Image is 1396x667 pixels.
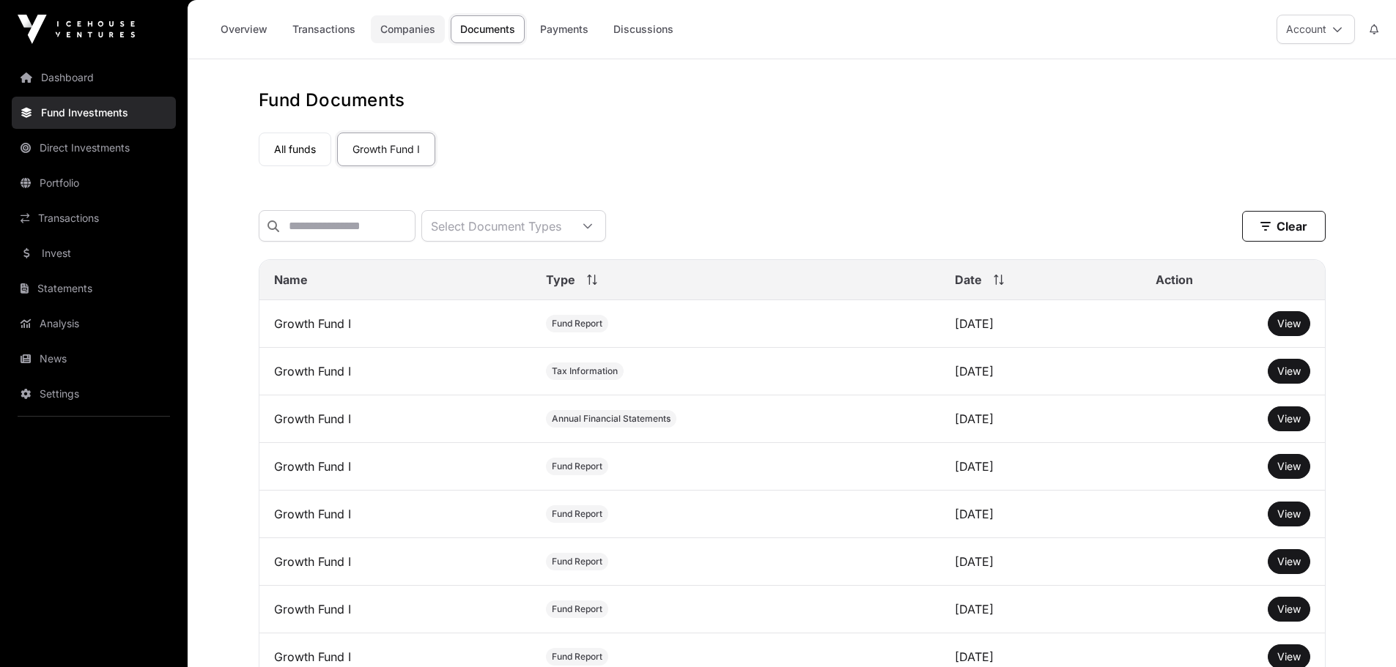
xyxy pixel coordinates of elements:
[1277,554,1301,569] a: View
[1277,412,1301,425] span: View
[1323,597,1396,667] iframe: Chat Widget
[1268,597,1310,622] button: View
[12,97,176,129] a: Fund Investments
[1277,316,1301,331] a: View
[12,272,176,305] a: Statements
[1268,549,1310,574] button: View
[1268,359,1310,384] button: View
[1277,317,1301,329] span: View
[1277,460,1301,472] span: View
[940,443,1141,491] td: [DATE]
[552,365,618,377] span: Tax Information
[552,413,671,425] span: Annual Financial Statements
[1277,459,1301,474] a: View
[1277,650,1301,663] span: View
[552,651,602,663] span: Fund Report
[451,15,525,43] a: Documents
[1277,602,1301,616] a: View
[259,348,531,395] td: Growth Fund I
[1268,311,1310,336] button: View
[12,202,176,234] a: Transactions
[12,378,176,410] a: Settings
[259,443,531,491] td: Growth Fund I
[552,318,602,329] span: Fund Report
[259,586,531,633] td: Growth Fund I
[259,300,531,348] td: Growth Fund I
[12,62,176,94] a: Dashboard
[531,15,598,43] a: Payments
[1277,603,1301,615] span: View
[552,508,602,520] span: Fund Report
[1156,271,1193,288] span: Action
[1268,406,1310,431] button: View
[940,300,1141,348] td: [DATE]
[552,461,602,472] span: Fund Report
[259,89,1326,112] h1: Fund Documents
[18,15,135,44] img: Icehouse Ventures Logo
[546,271,575,288] span: Type
[422,211,570,241] div: Select Document Types
[1277,15,1355,44] button: Account
[940,538,1141,586] td: [DATE]
[12,167,176,199] a: Portfolio
[259,133,331,166] a: All funds
[337,133,435,166] a: Growth Fund I
[1242,211,1326,242] button: Clear
[552,556,602,567] span: Fund Report
[1268,454,1310,479] button: View
[940,491,1141,538] td: [DATE]
[274,271,308,288] span: Name
[940,348,1141,395] td: [DATE]
[955,271,982,288] span: Date
[1277,411,1301,426] a: View
[940,395,1141,443] td: [DATE]
[283,15,365,43] a: Transactions
[1277,649,1301,664] a: View
[259,491,531,538] td: Growth Fund I
[211,15,277,43] a: Overview
[1277,507,1301,521] a: View
[12,132,176,164] a: Direct Investments
[604,15,683,43] a: Discussions
[940,586,1141,633] td: [DATE]
[1277,555,1301,567] span: View
[12,308,176,340] a: Analysis
[1268,502,1310,526] button: View
[1277,364,1301,379] a: View
[1277,365,1301,377] span: View
[552,603,602,615] span: Fund Report
[259,395,531,443] td: Growth Fund I
[371,15,445,43] a: Companies
[1277,507,1301,520] span: View
[12,237,176,269] a: Invest
[259,538,531,586] td: Growth Fund I
[12,343,176,375] a: News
